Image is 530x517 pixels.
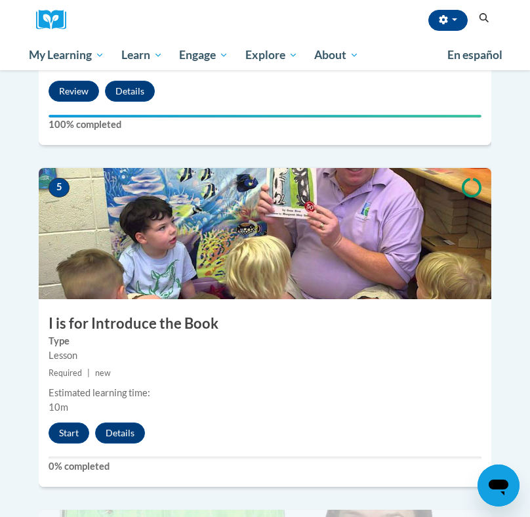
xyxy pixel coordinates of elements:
[121,47,163,63] span: Learn
[306,40,368,70] a: About
[474,10,494,26] button: Search
[439,41,511,69] a: En español
[49,402,68,413] span: 10m
[49,423,89,444] button: Start
[39,168,491,299] img: Course Image
[95,423,145,444] button: Details
[478,465,520,507] iframe: Button to launch messaging window
[49,459,481,474] label: 0% completed
[49,386,481,400] div: Estimated learning time:
[428,10,468,31] button: Account Settings
[36,10,75,30] a: Cox Campus
[179,47,228,63] span: Engage
[87,368,90,378] span: |
[49,348,481,363] div: Lesson
[49,368,82,378] span: Required
[49,81,99,102] button: Review
[49,115,481,117] div: Your progress
[171,40,237,70] a: Engage
[95,368,111,378] span: new
[36,10,75,30] img: Logo brand
[105,81,155,102] button: Details
[49,117,481,132] label: 100% completed
[113,40,171,70] a: Learn
[237,40,306,70] a: Explore
[19,40,511,70] div: Main menu
[49,178,70,197] span: 5
[29,47,104,63] span: My Learning
[447,48,502,62] span: En español
[49,334,481,348] label: Type
[20,40,113,70] a: My Learning
[314,47,359,63] span: About
[245,47,298,63] span: Explore
[39,314,491,334] h3: I is for Introduce the Book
